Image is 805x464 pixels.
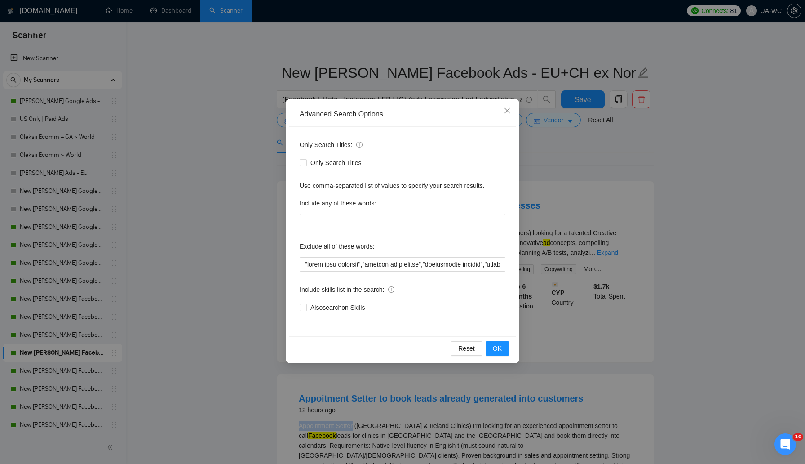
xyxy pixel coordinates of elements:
button: OK [486,341,509,356]
button: Reset [451,341,482,356]
label: Include any of these words: [300,196,376,210]
div: Advanced Search Options [300,109,505,119]
span: Only Search Titles [307,158,365,168]
span: info-circle [356,142,363,148]
span: info-circle [388,286,394,293]
span: Also search on Skills [307,303,368,312]
span: close [504,107,511,114]
span: Include skills list in the search: [300,285,394,294]
iframe: Intercom live chat [774,433,796,455]
div: Use comma-separated list of values to specify your search results. [300,181,505,191]
span: Only Search Titles: [300,140,363,150]
span: OK [493,344,502,353]
button: Close [495,99,519,123]
label: Exclude all of these words: [300,239,375,254]
span: Reset [458,344,475,353]
span: 10 [793,433,803,441]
